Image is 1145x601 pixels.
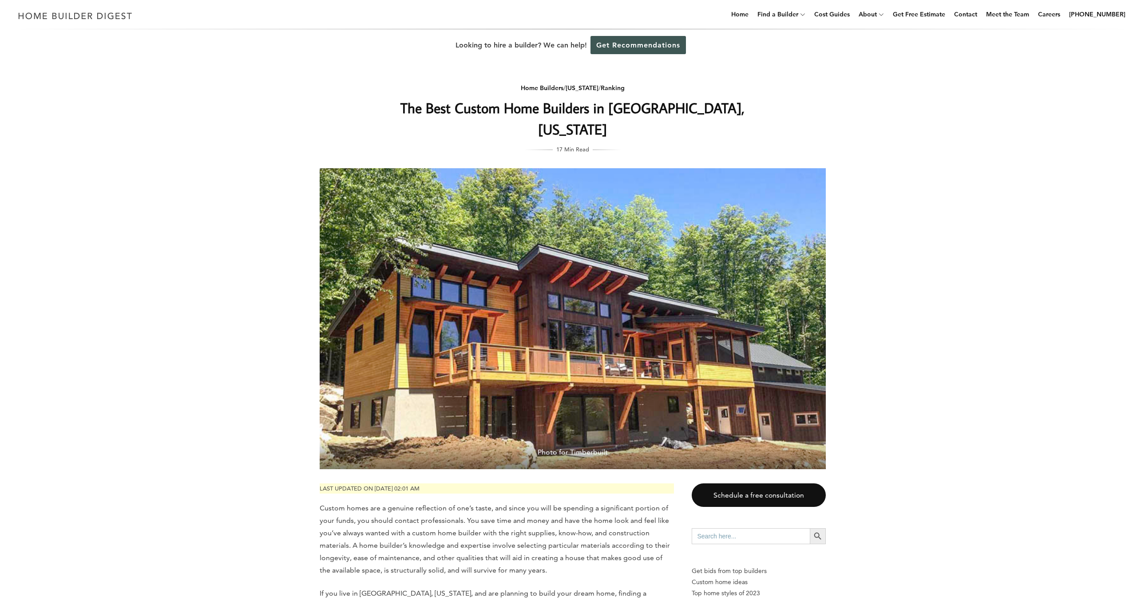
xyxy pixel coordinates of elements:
[396,83,750,94] div: / /
[320,502,674,577] p: Custom homes are a genuine reflection of one’s taste, and since you will be spending a significan...
[14,7,136,24] img: Home Builder Digest
[692,528,810,544] input: Search here...
[692,483,826,507] a: Schedule a free consultation
[566,84,598,92] a: [US_STATE]
[692,577,826,588] a: Custom home ideas
[601,84,625,92] a: Ranking
[320,439,826,469] span: Photo for Timberbuilt
[320,483,674,494] p: Last updated on [DATE] 02:01 am
[396,97,750,140] h1: The Best Custom Home Builders in [GEOGRAPHIC_DATA], [US_STATE]
[692,588,826,599] a: Top home styles of 2023
[590,36,686,54] a: Get Recommendations
[692,565,826,577] p: Get bids from top builders
[521,84,563,92] a: Home Builders
[813,531,823,541] svg: Search
[556,144,589,154] span: 17 Min Read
